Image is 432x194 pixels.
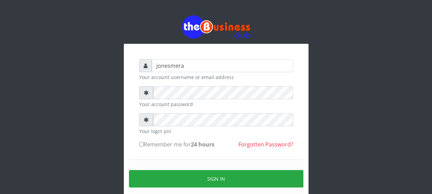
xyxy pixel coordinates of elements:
[139,128,293,135] small: Your login pin
[129,170,303,187] button: Sign in
[139,101,293,108] small: Your account password
[191,141,214,148] b: 24 hours
[139,140,214,148] label: Remember me for
[152,59,293,72] input: Username or email address
[238,141,293,148] a: Forgotten Password?
[139,142,144,146] input: Remember me for24 hours
[139,74,293,81] small: Your account username or email address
